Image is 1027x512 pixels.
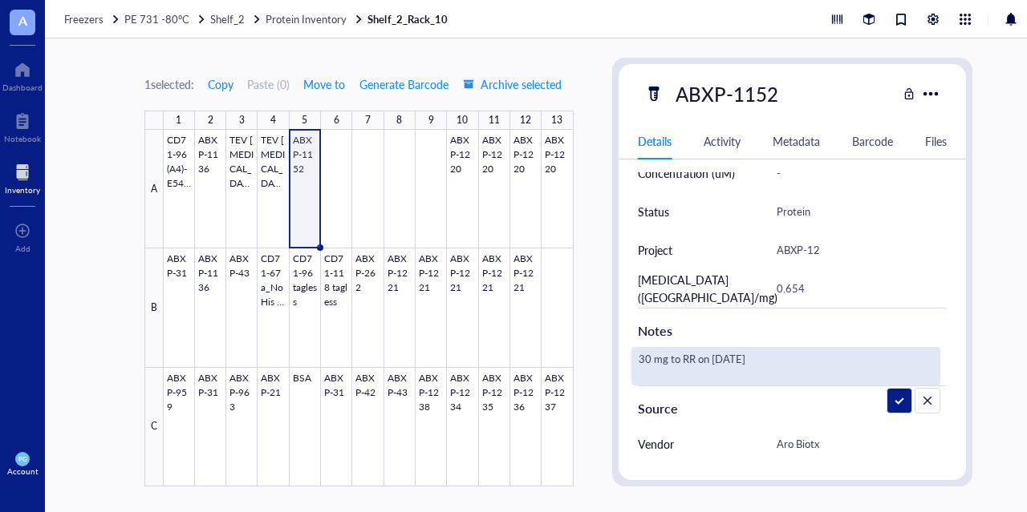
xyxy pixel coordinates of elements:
[668,77,785,111] div: ABXP-1152
[5,185,40,195] div: Inventory
[207,71,234,97] button: Copy
[769,233,941,267] div: ABXP-12
[632,349,876,384] textarea: 30 mg to RR on [DATE]
[2,83,43,92] div: Dashboard
[4,134,41,143] div: Notebook
[365,111,371,130] div: 7
[18,455,26,462] span: PG
[463,78,562,91] span: Archive selected
[359,78,449,91] span: Generate Barcode
[520,111,531,130] div: 12
[638,321,948,341] div: Notes
[638,241,672,259] div: Project
[638,271,777,306] div: [MEDICAL_DATA] ([GEOGRAPHIC_DATA]/mg)
[64,12,121,26] a: Freezers
[210,11,245,26] span: Shelf_2
[266,11,347,26] span: Protein Inventory
[462,71,562,97] button: Archive selected
[2,57,43,92] a: Dashboard
[925,132,947,150] div: Files
[638,399,948,418] div: Source
[396,111,402,130] div: 8
[4,108,41,143] a: Notebook
[18,10,27,30] span: A
[64,11,104,26] span: Freezers
[638,132,672,150] div: Details
[303,78,345,91] span: Move to
[15,244,30,253] div: Add
[144,368,164,486] div: C
[247,71,290,97] button: Paste (0)
[144,75,194,93] div: 1 selected:
[176,111,181,130] div: 1
[7,466,39,476] div: Account
[124,12,207,26] a: PE 731 -80°C
[144,130,164,248] div: A
[124,11,189,26] span: PE 731 -80°C
[769,427,941,461] div: Aro Biotx
[239,111,245,130] div: 3
[638,203,669,220] div: Status
[270,111,276,130] div: 4
[208,78,233,91] span: Copy
[208,111,213,130] div: 2
[769,156,941,190] div: -
[302,71,346,97] button: Move to
[769,272,941,305] div: 0.654
[302,111,307,130] div: 5
[367,12,450,26] a: Shelf_2_Rack_10
[638,164,735,182] div: Concentration (uM)
[852,132,893,150] div: Barcode
[457,111,468,130] div: 10
[428,111,434,130] div: 9
[769,195,941,228] div: Protein
[551,111,562,130] div: 13
[704,132,741,150] div: Activity
[210,12,364,26] a: Shelf_2Protein Inventory
[773,132,820,150] div: Metadata
[359,71,449,97] button: Generate Barcode
[334,111,339,130] div: 6
[5,159,40,195] a: Inventory
[489,111,500,130] div: 11
[638,435,674,453] div: Vendor
[144,248,164,367] div: B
